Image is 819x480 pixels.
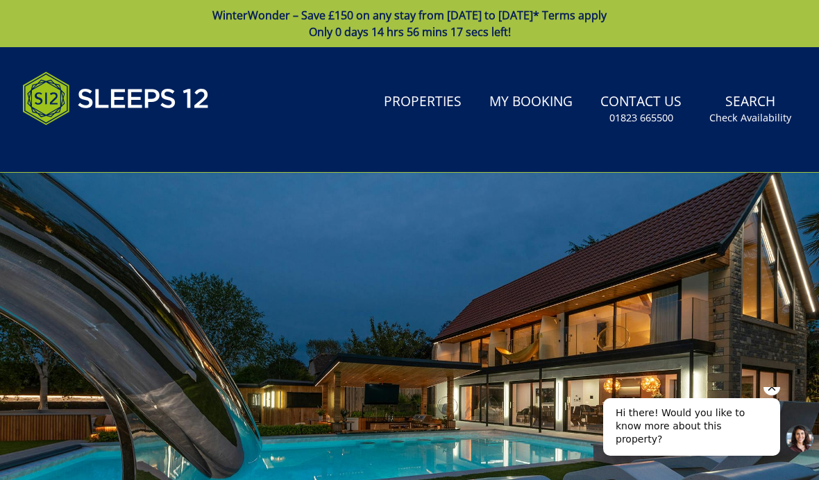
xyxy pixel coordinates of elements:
[484,87,578,118] a: My Booking
[15,142,161,153] iframe: Customer reviews powered by Trustpilot
[595,87,687,132] a: Contact Us01823 665500
[709,111,791,125] small: Check Availability
[378,87,467,118] a: Properties
[22,64,210,133] img: Sleeps 12
[24,20,153,58] span: Hi there! Would you like to know more about this property?
[704,87,797,132] a: SearchCheck Availability
[592,387,819,480] iframe: LiveChat chat widget
[194,37,221,65] button: Open LiveChat chat widget
[609,111,673,125] small: 01823 665500
[309,24,511,40] span: Only 0 days 14 hrs 56 mins 17 secs left!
